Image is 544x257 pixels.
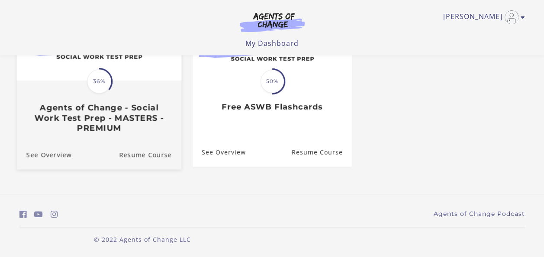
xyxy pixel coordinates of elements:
a: Agents of Change - Social Work Test Prep - MASTERS - PREMIUM: See Overview [16,140,71,169]
h3: Free ASWB Flashcards [202,102,342,112]
a: Agents of Change - Social Work Test Prep - MASTERS - PREMIUM: Resume Course [119,140,181,169]
img: Agents of Change Logo [231,12,314,32]
a: https://www.facebook.com/groups/aswbtestprep (Open in a new window) [19,208,27,221]
a: https://www.instagram.com/agentsofchangeprep/ (Open in a new window) [51,208,58,221]
i: https://www.instagram.com/agentsofchangeprep/ (Open in a new window) [51,210,58,218]
span: 36% [87,69,111,93]
a: Free ASWB Flashcards: Resume Course [291,138,351,166]
h3: Agents of Change - Social Work Test Prep - MASTERS - PREMIUM [26,103,171,133]
a: Toggle menu [443,10,521,24]
a: My Dashboard [245,39,299,48]
p: © 2022 Agents of Change LLC [19,235,265,244]
a: Agents of Change Podcast [434,209,525,218]
a: Free ASWB Flashcards: See Overview [193,138,246,166]
i: https://www.youtube.com/c/AgentsofChangeTestPrepbyMeaganMitchell (Open in a new window) [34,210,43,218]
i: https://www.facebook.com/groups/aswbtestprep (Open in a new window) [19,210,27,218]
a: https://www.youtube.com/c/AgentsofChangeTestPrepbyMeaganMitchell (Open in a new window) [34,208,43,221]
span: 50% [261,70,284,93]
